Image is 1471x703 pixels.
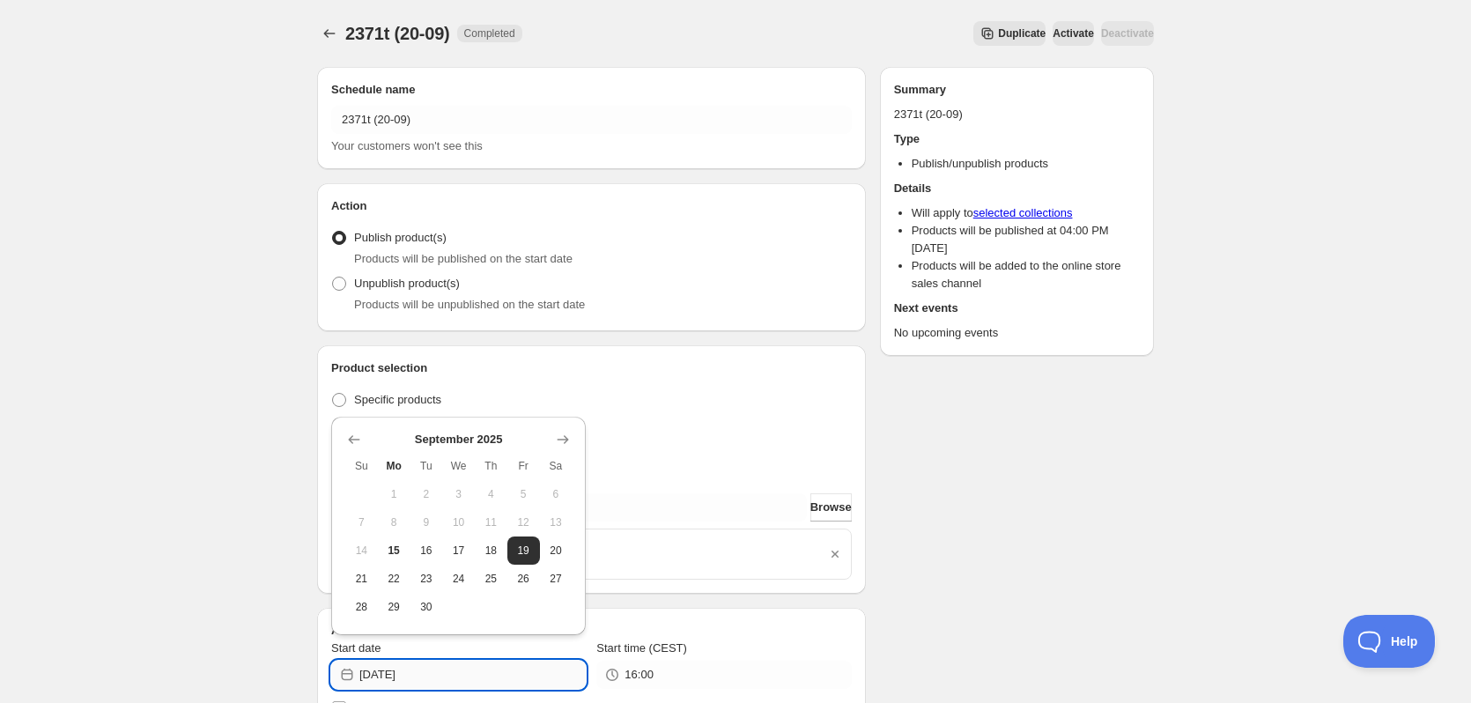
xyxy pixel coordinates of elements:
span: 15 [385,544,403,558]
button: Sunday September 7 2025 [345,508,378,536]
button: Wednesday September 10 2025 [442,508,475,536]
button: Monday September 29 2025 [378,593,410,621]
span: 8 [385,515,403,529]
span: 16 [418,544,436,558]
span: 3 [449,487,468,501]
button: Saturday September 13 2025 [540,508,573,536]
button: Friday September 19 2025 [507,536,540,565]
button: Thursday September 11 2025 [475,508,507,536]
button: Monday September 1 2025 [378,480,410,508]
span: Products will be published on the start date [354,252,573,265]
p: No upcoming events [894,324,1140,342]
span: 22 [385,572,403,586]
span: 12 [514,515,533,529]
button: Show previous month, August 2025 [342,427,366,452]
h2: Details [894,180,1140,197]
th: Sunday [345,452,378,480]
button: Friday September 12 2025 [507,508,540,536]
p: 2371t (20-09) [894,106,1140,123]
span: 9 [418,515,436,529]
span: 21 [352,572,371,586]
li: Products will be added to the online store sales channel [912,257,1140,292]
span: 2 [418,487,436,501]
th: Wednesday [442,452,475,480]
span: Unpublish product(s) [354,277,460,290]
span: 19 [514,544,533,558]
button: Tuesday September 16 2025 [410,536,443,565]
button: Friday September 26 2025 [507,565,540,593]
button: Sunday September 14 2025 [345,536,378,565]
span: 29 [385,600,403,614]
button: Friday September 5 2025 [507,480,540,508]
button: Tuesday September 9 2025 [410,508,443,536]
span: 1 [385,487,403,501]
span: 13 [547,515,565,529]
span: Start time (CEST) [596,641,687,655]
span: 18 [482,544,500,558]
span: 28 [352,600,371,614]
button: Saturday September 6 2025 [540,480,573,508]
span: Sa [547,459,565,473]
button: Sunday September 28 2025 [345,593,378,621]
button: Activate [1053,21,1094,46]
span: Start date [331,641,381,655]
span: 17 [449,544,468,558]
span: 2371t (20-09) [345,24,450,43]
span: Publish product(s) [354,231,447,244]
iframe: Toggle Customer Support [1343,615,1436,668]
span: Tu [418,459,436,473]
th: Thursday [475,452,507,480]
h2: Next events [894,300,1140,317]
li: Will apply to [912,204,1140,222]
span: 4 [482,487,500,501]
h2: Action [331,197,852,215]
button: Schedules [317,21,342,46]
span: We [449,459,468,473]
span: Th [482,459,500,473]
span: Products will be unpublished on the start date [354,298,585,311]
th: Friday [507,452,540,480]
span: 23 [418,572,436,586]
h2: Active dates [331,622,852,640]
span: Fr [514,459,533,473]
li: Products will be published at 04:00 PM [DATE] [912,222,1140,257]
span: 5 [514,487,533,501]
button: Saturday September 27 2025 [540,565,573,593]
button: Monday September 8 2025 [378,508,410,536]
li: Publish/unpublish products [912,155,1140,173]
button: Tuesday September 23 2025 [410,565,443,593]
button: Wednesday September 3 2025 [442,480,475,508]
button: Thursday September 25 2025 [475,565,507,593]
button: Show next month, October 2025 [551,427,575,452]
button: Sunday September 21 2025 [345,565,378,593]
a: 2371t [388,545,812,563]
button: Browse [810,493,852,522]
span: 6 [547,487,565,501]
button: Saturday September 20 2025 [540,536,573,565]
span: 20 [547,544,565,558]
span: Su [352,459,371,473]
span: 24 [449,572,468,586]
button: Monday September 22 2025 [378,565,410,593]
button: Secondary action label [973,21,1046,46]
span: 10 [449,515,468,529]
button: Wednesday September 24 2025 [442,565,475,593]
button: Today Monday September 15 2025 [378,536,410,565]
span: Completed [464,26,515,41]
span: Duplicate [998,26,1046,41]
span: 7 [352,515,371,529]
span: 25 [482,572,500,586]
span: 14 [352,544,371,558]
h2: Product selection [331,359,852,377]
button: Thursday September 4 2025 [475,480,507,508]
button: Thursday September 18 2025 [475,536,507,565]
span: Specific products [354,393,441,406]
button: Tuesday September 2 2025 [410,480,443,508]
span: Mo [385,459,403,473]
th: Saturday [540,452,573,480]
h2: Type [894,130,1140,148]
th: Tuesday [410,452,443,480]
span: 26 [514,572,533,586]
h2: Schedule name [331,81,852,99]
button: Wednesday September 17 2025 [442,536,475,565]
